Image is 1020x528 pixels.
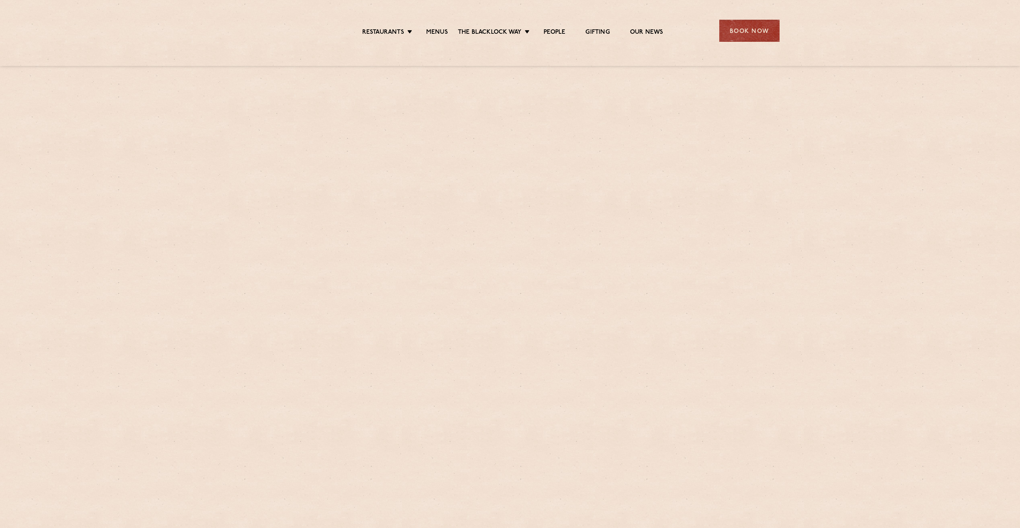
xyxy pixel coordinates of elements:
[362,29,404,37] a: Restaurants
[630,29,663,37] a: Our News
[241,8,310,54] img: svg%3E
[458,29,521,37] a: The Blacklock Way
[544,29,565,37] a: People
[426,29,448,37] a: Menus
[719,20,780,42] div: Book Now
[585,29,610,37] a: Gifting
